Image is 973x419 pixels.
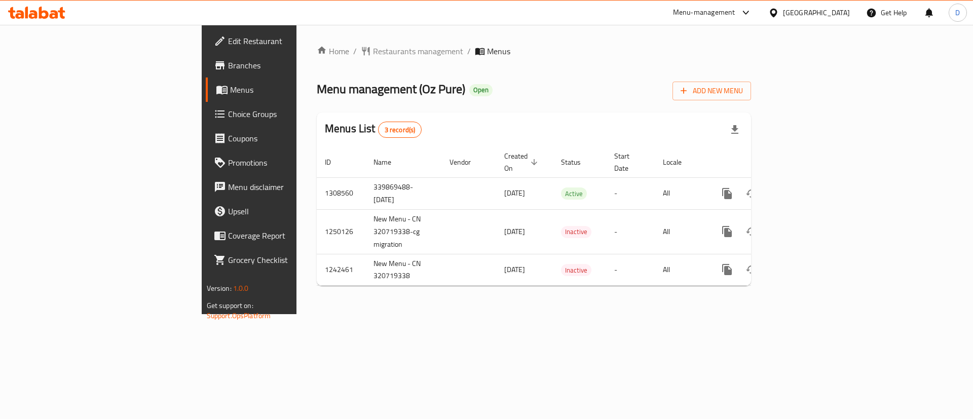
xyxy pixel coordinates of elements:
[487,45,510,57] span: Menus
[206,223,364,248] a: Coverage Report
[504,150,541,174] span: Created On
[655,177,707,209] td: All
[365,209,441,254] td: New Menu - CN 320719338-cg migration
[723,118,747,142] div: Export file
[325,121,422,138] h2: Menus List
[739,219,764,244] button: Change Status
[206,78,364,102] a: Menus
[739,181,764,206] button: Change Status
[361,45,463,57] a: Restaurants management
[561,264,591,276] span: Inactive
[207,299,253,312] span: Get support on:
[715,219,739,244] button: more
[655,254,707,286] td: All
[504,263,525,276] span: [DATE]
[206,175,364,199] a: Menu disclaimer
[707,147,820,178] th: Actions
[606,177,655,209] td: -
[561,188,587,200] span: Active
[681,85,743,97] span: Add New Menu
[365,177,441,209] td: 339869488- [DATE]
[467,45,471,57] li: /
[206,248,364,272] a: Grocery Checklist
[207,282,232,295] span: Version:
[663,156,695,168] span: Locale
[739,257,764,282] button: Change Status
[228,157,356,169] span: Promotions
[317,45,751,57] nav: breadcrumb
[561,264,591,276] div: Inactive
[450,156,484,168] span: Vendor
[373,45,463,57] span: Restaurants management
[655,209,707,254] td: All
[379,125,422,135] span: 3 record(s)
[207,309,271,322] a: Support.OpsPlatform
[228,254,356,266] span: Grocery Checklist
[365,254,441,286] td: New Menu - CN 320719338
[230,84,356,96] span: Menus
[614,150,643,174] span: Start Date
[228,132,356,144] span: Coupons
[373,156,404,168] span: Name
[206,102,364,126] a: Choice Groups
[378,122,422,138] div: Total records count
[715,181,739,206] button: more
[317,78,465,100] span: Menu management ( Oz Pure )
[504,186,525,200] span: [DATE]
[206,199,364,223] a: Upsell
[673,7,735,19] div: Menu-management
[469,84,493,96] div: Open
[228,59,356,71] span: Branches
[206,53,364,78] a: Branches
[317,147,820,286] table: enhanced table
[955,7,960,18] span: D
[233,282,249,295] span: 1.0.0
[469,86,493,94] span: Open
[561,156,594,168] span: Status
[606,209,655,254] td: -
[206,150,364,175] a: Promotions
[228,35,356,47] span: Edit Restaurant
[228,108,356,120] span: Choice Groups
[504,225,525,238] span: [DATE]
[325,156,344,168] span: ID
[715,257,739,282] button: more
[228,205,356,217] span: Upsell
[606,254,655,286] td: -
[206,29,364,53] a: Edit Restaurant
[228,181,356,193] span: Menu disclaimer
[228,230,356,242] span: Coverage Report
[206,126,364,150] a: Coupons
[561,226,591,238] span: Inactive
[783,7,850,18] div: [GEOGRAPHIC_DATA]
[672,82,751,100] button: Add New Menu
